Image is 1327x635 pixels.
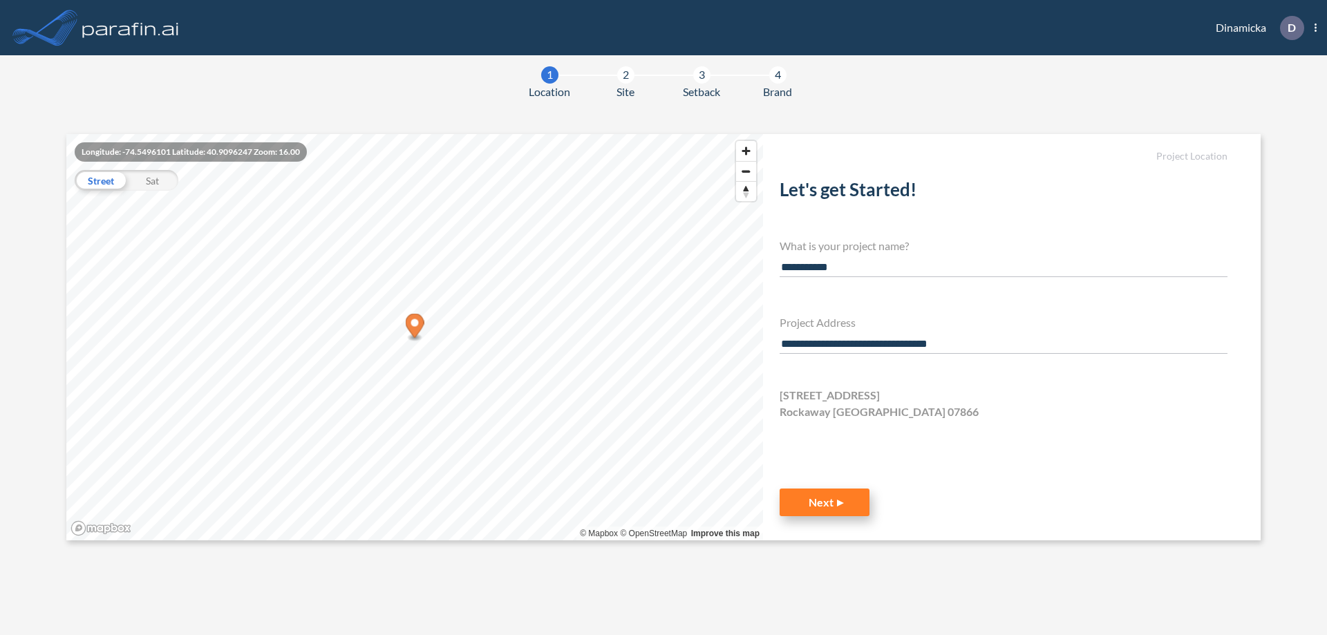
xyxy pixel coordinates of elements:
[736,162,756,181] span: Zoom out
[1288,21,1296,34] p: D
[1195,16,1317,40] div: Dinamicka
[75,142,307,162] div: Longitude: -74.5496101 Latitude: 40.9096247 Zoom: 16.00
[780,489,869,516] button: Next
[736,182,756,201] span: Reset bearing to north
[763,84,792,100] span: Brand
[780,404,979,420] span: Rockaway [GEOGRAPHIC_DATA] 07866
[683,84,720,100] span: Setback
[620,529,687,538] a: OpenStreetMap
[617,84,634,100] span: Site
[780,179,1227,206] h2: Let's get Started!
[780,151,1227,162] h5: Project Location
[736,161,756,181] button: Zoom out
[70,520,131,536] a: Mapbox homepage
[769,66,787,84] div: 4
[780,239,1227,252] h4: What is your project name?
[75,170,126,191] div: Street
[406,314,424,342] div: Map marker
[736,141,756,161] button: Zoom in
[580,529,618,538] a: Mapbox
[541,66,558,84] div: 1
[780,387,880,404] span: [STREET_ADDRESS]
[780,316,1227,329] h4: Project Address
[693,66,710,84] div: 3
[126,170,178,191] div: Sat
[66,134,763,540] canvas: Map
[79,14,182,41] img: logo
[529,84,570,100] span: Location
[691,529,760,538] a: Improve this map
[617,66,634,84] div: 2
[736,181,756,201] button: Reset bearing to north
